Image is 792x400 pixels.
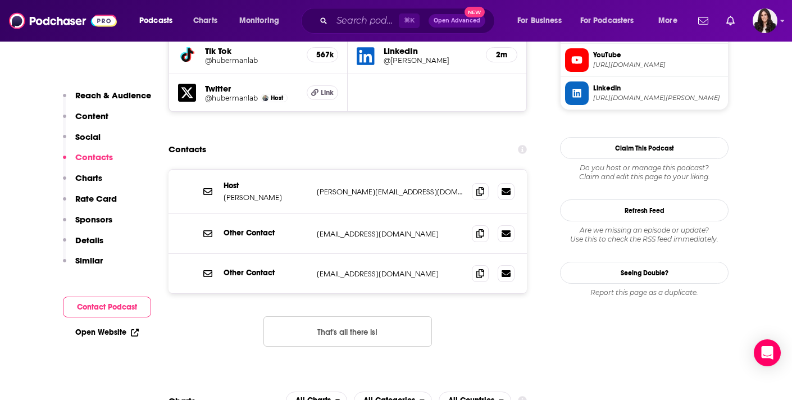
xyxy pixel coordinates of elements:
a: @hubermanlab [205,94,258,102]
span: Do you host or manage this podcast? [560,163,729,172]
h5: LinkedIn [384,46,477,56]
p: [PERSON_NAME] [224,193,308,202]
a: Linkedin[URL][DOMAIN_NAME][PERSON_NAME] [565,81,723,105]
a: Show notifications dropdown [722,11,739,30]
span: Monitoring [239,13,279,29]
button: open menu [509,12,576,30]
div: Claim and edit this page to your liking. [560,163,729,181]
h5: Tik Tok [205,46,298,56]
img: User Profile [753,8,777,33]
span: Linkedin [593,83,723,93]
button: open menu [573,12,650,30]
img: Dr. Andrew Huberman [262,95,268,101]
button: Charts [63,172,102,193]
span: For Podcasters [580,13,634,29]
p: Other Contact [224,268,308,278]
span: For Business [517,13,562,29]
div: Open Intercom Messenger [754,339,781,366]
button: Contacts [63,152,113,172]
p: Other Contact [224,228,308,238]
button: Social [63,131,101,152]
button: open menu [131,12,187,30]
h5: 567k [316,50,329,60]
button: Details [63,235,103,256]
a: YouTube[URL][DOMAIN_NAME] [565,48,723,72]
button: Contact Podcast [63,297,151,317]
button: Rate Card [63,193,117,214]
button: open menu [650,12,691,30]
button: Similar [63,255,103,276]
span: YouTube [593,50,723,60]
button: Open AdvancedNew [429,14,485,28]
span: Logged in as RebeccaShapiro [753,8,777,33]
p: Details [75,235,103,246]
h5: 2m [495,50,508,60]
button: Nothing here. [263,316,432,347]
p: Sponsors [75,214,112,225]
p: Similar [75,255,103,266]
button: Content [63,111,108,131]
span: Link [321,88,334,97]
p: [EMAIL_ADDRESS][DOMAIN_NAME] [317,269,463,279]
button: Refresh Feed [560,199,729,221]
p: Host [224,181,308,190]
span: ⌘ K [399,13,420,28]
h5: Twitter [205,83,298,94]
span: Charts [193,13,217,29]
div: Report this page as a duplicate. [560,288,729,297]
a: Open Website [75,328,139,337]
div: Search podcasts, credits, & more... [312,8,506,34]
a: Charts [186,12,224,30]
p: Social [75,131,101,142]
div: Are we missing an episode or update? Use this to check the RSS feed immediately. [560,226,729,244]
p: [EMAIL_ADDRESS][DOMAIN_NAME] [317,229,463,239]
p: Rate Card [75,193,117,204]
span: Podcasts [139,13,172,29]
p: Contacts [75,152,113,162]
span: New [465,7,485,17]
button: open menu [231,12,294,30]
a: @[PERSON_NAME] [384,56,477,65]
span: Open Advanced [434,18,480,24]
p: Content [75,111,108,121]
p: Charts [75,172,102,183]
a: Seeing Double? [560,262,729,284]
button: Reach & Audience [63,90,151,111]
p: Reach & Audience [75,90,151,101]
button: Show profile menu [753,8,777,33]
span: More [658,13,677,29]
img: Podchaser - Follow, Share and Rate Podcasts [9,10,117,31]
span: https://www.linkedin.com/in/andrew-huberman [593,94,723,102]
p: [PERSON_NAME][EMAIL_ADDRESS][DOMAIN_NAME] [317,187,463,197]
a: Show notifications dropdown [694,11,713,30]
span: https://www.youtube.com/@hubermanlab [593,61,723,69]
h2: Contacts [169,139,206,160]
button: Claim This Podcast [560,137,729,159]
input: Search podcasts, credits, & more... [332,12,399,30]
span: Host [271,94,283,102]
a: @hubermanlab [205,56,298,65]
button: Sponsors [63,214,112,235]
a: Link [307,85,338,100]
